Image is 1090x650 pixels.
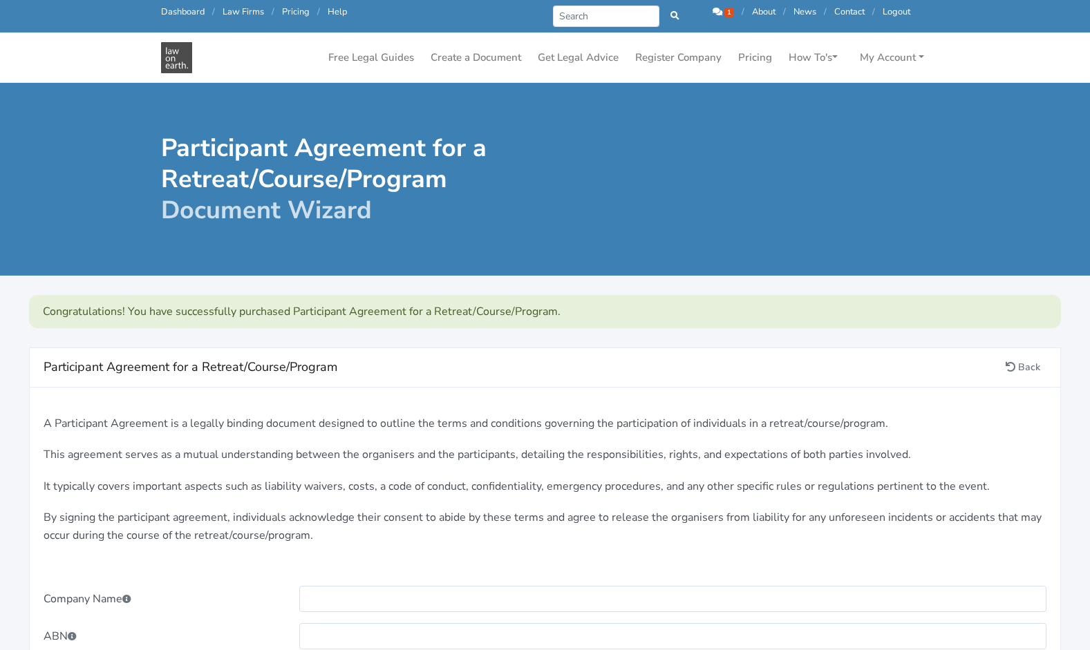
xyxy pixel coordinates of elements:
[752,6,776,18] a: About
[733,44,778,71] a: Pricing
[425,44,527,71] a: Create a Document
[223,6,264,18] a: Law Firms
[323,44,420,71] a: Free Legal Guides
[44,416,888,431] span: A Participant Agreement is a legally binding document designed to outline the terms and condition...
[34,623,290,649] div: ABN
[553,6,660,27] input: Search
[29,295,1061,328] div: Congratulations! You have successfully purchased Participant Agreement for a Retreat/Course/Program.
[854,44,930,71] a: My Account
[282,6,310,18] a: Pricing
[783,6,786,18] span: /
[824,6,827,18] span: /
[44,446,1046,464] p: This agreement serves as a mutual understanding between the organisers and the participants, deta...
[161,6,205,18] a: Dashboard
[161,133,536,226] h1: Participant Agreement for a Retreat/Course/Program
[272,6,274,18] span: /
[783,44,843,71] a: How To's
[532,44,624,71] a: Get Legal Advice
[328,6,347,18] a: Help
[834,6,865,18] a: Contact
[713,6,736,18] a: 1
[161,42,192,73] img: Law On Earth
[999,356,1046,378] a: Back
[34,586,290,612] div: Company Name
[161,193,372,227] span: Document Wizard
[212,6,215,18] span: /
[793,6,816,18] a: News
[742,6,744,18] span: /
[724,8,734,17] span: 1
[872,6,875,18] span: /
[44,356,999,379] h4: Participant Agreement for a Retreat/Course/Program
[44,478,1046,496] p: It typically covers important aspects such as liability waivers, costs, a code of conduct, confid...
[317,6,320,18] span: /
[44,509,1046,544] p: By signing the participant agreement, individuals acknowledge their consent to abide by these ter...
[630,44,727,71] a: Register Company
[883,6,910,18] a: Logout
